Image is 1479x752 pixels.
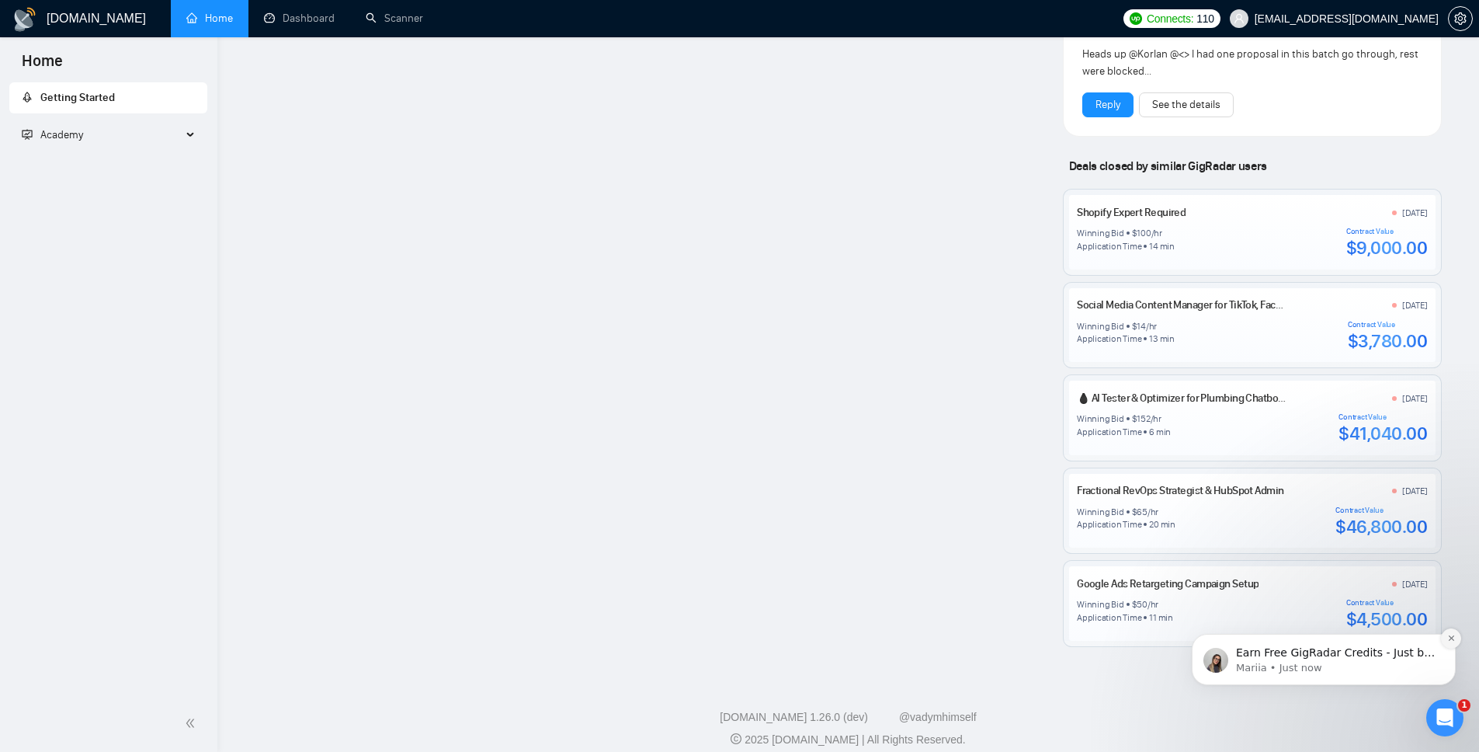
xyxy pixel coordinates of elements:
div: Winning Bid [1077,506,1123,518]
a: [DOMAIN_NAME] 1.26.0 (dev) [720,711,868,723]
a: See the details [1152,96,1220,113]
div: /hr [1151,413,1161,425]
span: rocket [22,92,33,103]
button: setting [1448,6,1473,31]
div: 6 min [1149,426,1171,438]
div: 50 [1137,598,1147,611]
div: $ [1132,320,1137,332]
div: /hr [1146,320,1157,332]
div: Application Time [1077,611,1141,624]
a: homeHome [186,12,233,25]
div: /hr [1147,598,1158,611]
span: Deals closed by similar GigRadar users [1063,152,1273,179]
div: Winning Bid [1077,227,1123,239]
p: Earn Free GigRadar Credits - Just by Sharing Your Story! 💬 Want more credits for sending proposal... [68,110,268,125]
div: /hr [1151,227,1162,239]
span: Home [9,50,75,82]
div: 2025 [DOMAIN_NAME] | All Rights Reserved. [230,732,1467,748]
span: copyright [731,733,741,744]
div: Application Time [1077,518,1141,531]
button: Reply [1082,92,1134,117]
a: Google Ads Retargeting Campaign Setup [1077,577,1259,590]
div: 11 min [1149,611,1173,624]
div: 14 min [1149,240,1175,252]
div: [DATE] [1402,485,1428,497]
a: Reply [1095,96,1120,113]
div: $ [1132,413,1137,425]
div: $9,000.00 [1346,236,1428,259]
button: Dismiss notification [273,92,293,113]
div: /hr [1147,506,1158,518]
img: upwork-logo.png [1130,12,1142,25]
a: @vadymhimself [899,711,977,723]
span: Connects: [1147,10,1193,27]
a: Social Media Content Manager for TikTok, Facebook & Instagram [1077,298,1359,312]
div: 65 [1137,506,1147,518]
span: Heads up @Korlan @<> I had one proposal in this batch go through, rest were blocked... [1082,47,1418,78]
div: Contract Value [1338,413,1427,422]
p: Message from Mariia, sent Just now [68,125,268,139]
div: Application Time [1077,240,1141,252]
div: $ [1132,506,1137,518]
div: [DATE] [1402,299,1428,312]
a: 💧 AI Tester & Optimizer for Plumbing Chatbot (Built on Go High Level) [1077,392,1387,405]
div: Contract Value [1346,227,1428,236]
button: See the details [1139,92,1234,117]
div: Winning Bid [1077,320,1123,332]
img: Profile image for Mariia [35,112,60,137]
iframe: Intercom notifications message [1168,536,1479,710]
div: Application Time [1077,426,1141,438]
div: 14 [1137,320,1146,332]
div: $ [1132,227,1137,239]
span: Academy [22,128,83,141]
div: Contract Value [1348,320,1428,329]
div: Contract Value [1335,506,1427,515]
div: 20 min [1149,518,1175,531]
li: Getting Started [9,82,207,113]
a: Shopify Expert Required [1077,206,1186,219]
div: $3,780.00 [1348,329,1428,353]
span: Getting Started [40,91,115,104]
div: message notification from Mariia, Just now. Earn Free GigRadar Credits - Just by Sharing Your Sto... [23,98,287,149]
div: Winning Bid [1077,413,1123,425]
div: $ [1132,598,1137,611]
span: double-left [185,715,200,731]
div: [DATE] [1402,392,1428,405]
span: Academy [40,128,83,141]
a: searchScanner [366,12,423,25]
div: 100 [1137,227,1151,239]
span: user [1234,13,1245,24]
div: 13 min [1149,332,1175,345]
div: [DATE] [1402,207,1428,219]
div: $46,800.00 [1335,515,1427,538]
div: Application Time [1077,332,1141,345]
div: 152 [1137,413,1150,425]
iframe: Intercom live chat [1426,699,1463,736]
a: dashboardDashboard [264,12,335,25]
span: 1 [1458,699,1470,712]
div: $41,040.00 [1338,422,1427,445]
img: logo [12,7,37,32]
a: Fractional RevOps Strategist & HubSpot Admin [1077,484,1283,497]
a: setting [1448,12,1473,25]
div: Winning Bid [1077,598,1123,611]
span: fund-projection-screen [22,129,33,140]
span: setting [1449,12,1472,25]
span: 110 [1196,10,1213,27]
